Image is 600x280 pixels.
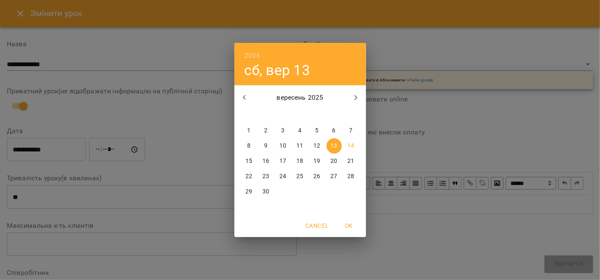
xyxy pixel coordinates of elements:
[347,142,354,150] p: 14
[279,157,286,165] p: 17
[262,157,269,165] p: 16
[298,126,301,135] p: 4
[293,169,308,184] button: 25
[259,138,274,154] button: 9
[281,126,285,135] p: 3
[327,123,342,138] button: 6
[335,218,363,233] button: OK
[344,123,359,138] button: 7
[242,169,257,184] button: 22
[247,142,251,150] p: 8
[259,123,274,138] button: 2
[332,126,335,135] p: 6
[276,138,291,154] button: 10
[344,169,359,184] button: 28
[262,172,269,181] p: 23
[245,157,252,165] p: 15
[330,157,337,165] p: 20
[245,50,260,62] button: 2025
[293,138,308,154] button: 11
[310,110,325,119] span: пт
[327,154,342,169] button: 20
[327,138,342,154] button: 13
[327,110,342,119] span: сб
[262,188,269,196] p: 30
[259,154,274,169] button: 16
[305,221,328,231] span: Cancel
[264,126,268,135] p: 2
[245,62,310,79] button: сб, вер 13
[339,221,359,231] span: OK
[254,92,346,103] p: вересень 2025
[347,172,354,181] p: 28
[279,142,286,150] p: 10
[245,172,252,181] p: 22
[276,110,291,119] span: ср
[296,142,303,150] p: 11
[293,123,308,138] button: 4
[310,154,325,169] button: 19
[279,172,286,181] p: 24
[313,172,320,181] p: 26
[302,218,332,233] button: Cancel
[344,138,359,154] button: 14
[259,169,274,184] button: 23
[247,126,251,135] p: 1
[242,123,257,138] button: 1
[259,110,274,119] span: вт
[313,142,320,150] p: 12
[349,126,352,135] p: 7
[276,169,291,184] button: 24
[327,169,342,184] button: 27
[242,138,257,154] button: 8
[242,184,257,199] button: 29
[276,123,291,138] button: 3
[259,184,274,199] button: 30
[310,169,325,184] button: 26
[344,110,359,119] span: нд
[313,157,320,165] p: 19
[315,126,318,135] p: 5
[293,110,308,119] span: чт
[242,110,257,119] span: пн
[330,172,337,181] p: 27
[296,157,303,165] p: 18
[242,154,257,169] button: 15
[344,154,359,169] button: 21
[245,188,252,196] p: 29
[276,154,291,169] button: 17
[310,138,325,154] button: 12
[310,123,325,138] button: 5
[264,142,268,150] p: 9
[330,142,337,150] p: 13
[293,154,308,169] button: 18
[296,172,303,181] p: 25
[347,157,354,165] p: 21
